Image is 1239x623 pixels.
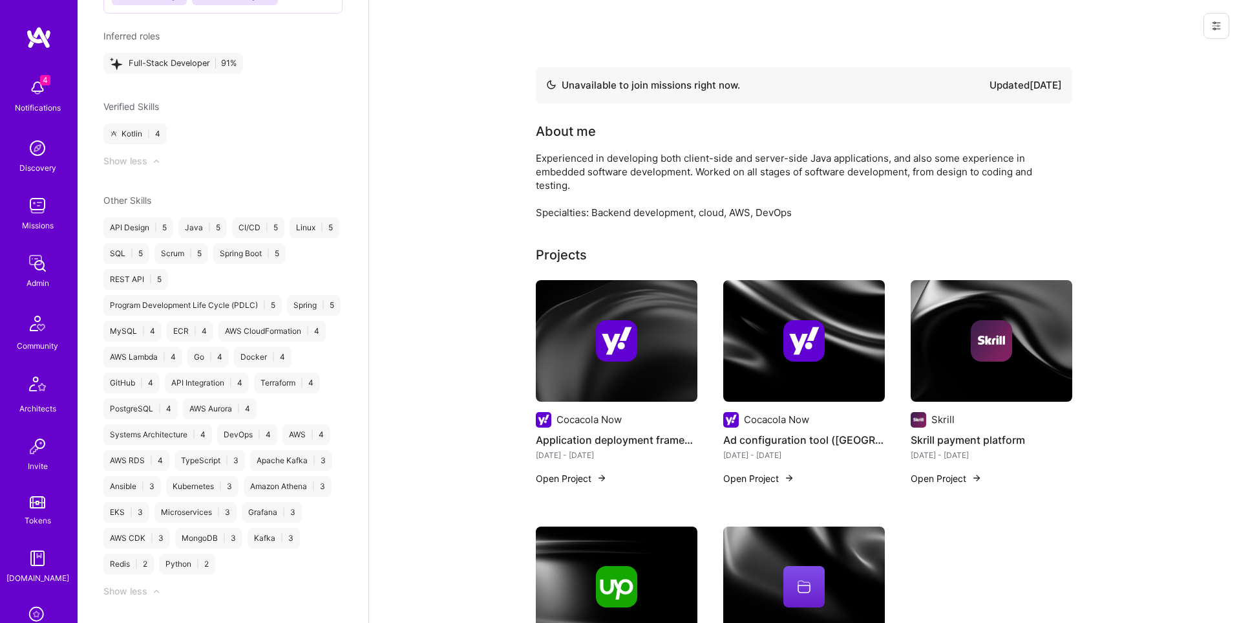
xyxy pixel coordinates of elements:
div: Ansible 3 [103,476,161,497]
i: icon ATeamGray [110,130,118,138]
span: | [196,559,199,569]
img: admin teamwork [25,250,50,276]
div: EKS 3 [103,502,149,523]
div: REST API 5 [103,269,168,290]
span: | [272,352,275,362]
span: | [226,455,228,466]
span: | [140,378,143,388]
img: cover [723,280,885,402]
span: 4 [40,75,50,85]
div: Show less [103,155,147,168]
img: discovery [25,135,50,161]
div: Linux 5 [290,217,339,238]
i: icon StarsPurple [110,58,122,70]
div: Apache Kafka 3 [250,450,332,471]
span: | [266,223,268,233]
span: | [219,481,222,492]
span: | [149,274,152,285]
span: | [282,507,285,518]
span: | [193,430,195,440]
div: MySQL 4 [103,321,162,342]
span: | [306,326,309,336]
div: Tokens [25,514,51,527]
img: arrow-right [784,473,794,483]
div: MongoDB 3 [175,528,242,549]
h4: Application deployment framework [536,432,697,448]
span: | [313,455,315,466]
div: Discovery [19,161,56,175]
span: | [301,378,303,388]
span: | [263,300,266,311]
img: Company logo [971,320,1012,362]
div: GitHub 4 [103,373,160,393]
span: | [142,326,145,336]
div: AWS CloudFormation 4 [218,321,326,342]
span: | [163,352,165,362]
button: Open Project [723,472,794,485]
div: Kafka 3 [248,528,300,549]
span: | [281,533,283,543]
span: | [223,533,226,543]
span: Verified Skills [103,101,159,112]
span: | [311,430,313,440]
div: Go 4 [187,347,229,367]
img: arrow-right [597,473,607,483]
div: AWS RDS 4 [103,450,169,471]
span: | [237,404,240,414]
div: Experienced in developing both client-side and server-side Java applications, and also some exper... [536,151,1053,219]
span: | [147,129,150,139]
h4: Skrill payment platform [911,432,1072,448]
div: Skrill [931,413,955,426]
div: ECR 4 [167,321,213,342]
div: Python 2 [159,554,215,574]
div: Projects [536,245,587,265]
div: AWS 4 [282,424,330,445]
div: AWS Aurora 4 [183,399,257,419]
img: Company logo [783,320,825,362]
div: [DATE] - [DATE] [536,448,697,462]
div: Spring Boot 5 [213,243,286,264]
span: Inferred roles [103,30,160,41]
div: PostgreSQL 4 [103,399,178,419]
div: Architects [19,402,56,415]
img: Community [22,308,53,339]
span: | [208,223,211,233]
div: AWS Lambda 4 [103,347,182,367]
div: Microservices 3 [154,502,237,523]
div: Admin [26,276,49,290]
span: | [130,507,132,518]
div: Amazon Athena 3 [244,476,332,497]
div: Full-Stack Developer 91% [103,53,243,74]
div: Show less [103,585,147,598]
div: Missions [22,219,54,232]
div: TypeScript 3 [175,450,245,471]
div: AWS CDK 3 [103,528,170,549]
img: Invite [25,433,50,459]
span: | [151,533,153,543]
img: Company logo [536,412,551,428]
img: teamwork [25,193,50,219]
span: Other Skills [103,195,151,206]
span: | [258,430,260,440]
div: DevOps 4 [217,424,277,445]
div: Kubernetes 3 [166,476,238,497]
div: [DOMAIN_NAME] [6,571,69,585]
span: | [312,481,315,492]
div: Terraform 4 [254,373,320,393]
span: | [267,248,270,259]
div: [DATE] - [DATE] [911,448,1072,462]
img: tokens [30,496,45,508]
span: | [142,481,144,492]
span: | [154,223,157,233]
span: | [158,404,161,414]
div: Grafana 3 [242,502,302,523]
span: | [321,223,323,233]
span: | [209,352,212,362]
div: Notifications [15,101,61,115]
img: cover [536,280,697,402]
div: SQL 5 [103,243,149,264]
img: Company logo [911,412,926,428]
img: Architects [22,371,53,402]
h4: Ad configuration tool ([GEOGRAPHIC_DATA]) [723,432,885,448]
div: API Design 5 [103,217,173,238]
